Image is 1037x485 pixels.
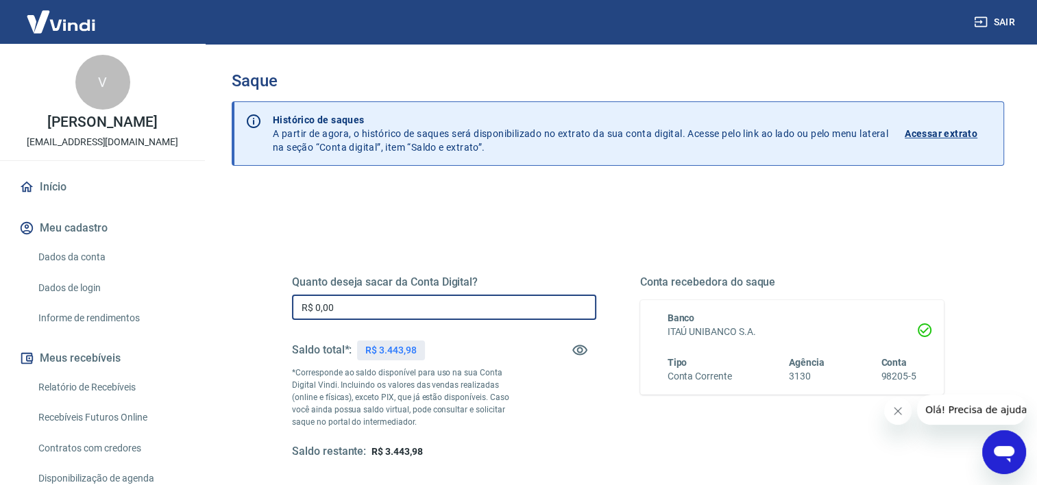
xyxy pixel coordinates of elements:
[33,274,188,302] a: Dados de login
[292,343,352,357] h5: Saldo total*:
[884,397,912,425] iframe: Fechar mensagem
[905,127,977,140] p: Acessar extrato
[789,369,825,384] h6: 3130
[881,357,907,368] span: Conta
[668,325,917,339] h6: ITAÚ UNIBANCO S.A.
[75,55,130,110] div: V
[292,366,520,428] p: *Corresponde ao saldo disponível para uso na sua Conta Digital Vindi. Incluindo os valores das ve...
[33,403,188,432] a: Recebíveis Futuros Online
[881,369,916,384] h6: 98205-5
[232,71,1004,90] h3: Saque
[16,213,188,243] button: Meu cadastro
[273,113,888,127] p: Histórico de saques
[668,357,687,368] span: Tipo
[292,275,596,289] h5: Quanto deseja sacar da Conta Digital?
[16,343,188,373] button: Meus recebíveis
[789,357,825,368] span: Agência
[273,113,888,154] p: A partir de agora, o histórico de saques será disponibilizado no extrato da sua conta digital. Ac...
[905,113,992,154] a: Acessar extrato
[33,243,188,271] a: Dados da conta
[668,369,732,384] h6: Conta Corrente
[640,275,944,289] h5: Conta recebedora do saque
[33,373,188,401] a: Relatório de Recebíveis
[365,343,416,358] p: R$ 3.443,98
[16,1,106,42] img: Vindi
[371,446,422,457] span: R$ 3.443,98
[292,445,366,459] h5: Saldo restante:
[917,395,1026,425] iframe: Mensagem da empresa
[971,10,1021,35] button: Sair
[16,172,188,202] a: Início
[33,434,188,462] a: Contratos com credores
[33,304,188,332] a: Informe de rendimentos
[8,10,115,21] span: Olá! Precisa de ajuda?
[27,135,178,149] p: [EMAIL_ADDRESS][DOMAIN_NAME]
[47,115,157,129] p: [PERSON_NAME]
[982,430,1026,474] iframe: Botão para abrir a janela de mensagens
[668,312,695,323] span: Banco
